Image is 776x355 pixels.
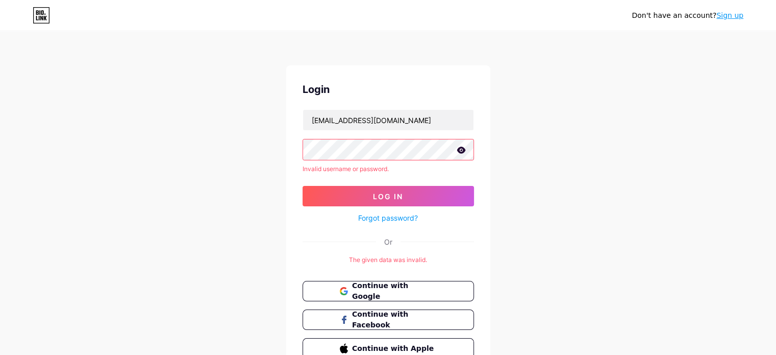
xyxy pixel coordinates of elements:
span: Continue with Apple [352,343,436,354]
div: Don't have an account? [632,10,743,21]
div: The given data was invalid. [303,255,474,265]
a: Forgot password? [358,212,418,223]
span: Continue with Facebook [352,309,436,330]
input: Username [303,110,473,130]
div: Invalid username or password. [303,164,474,174]
button: Continue with Google [303,281,474,301]
div: Or [384,236,392,247]
button: Continue with Facebook [303,310,474,330]
span: Log In [373,192,403,201]
div: Login [303,82,474,97]
span: Continue with Google [352,280,436,302]
a: Sign up [716,11,743,19]
button: Log In [303,186,474,206]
